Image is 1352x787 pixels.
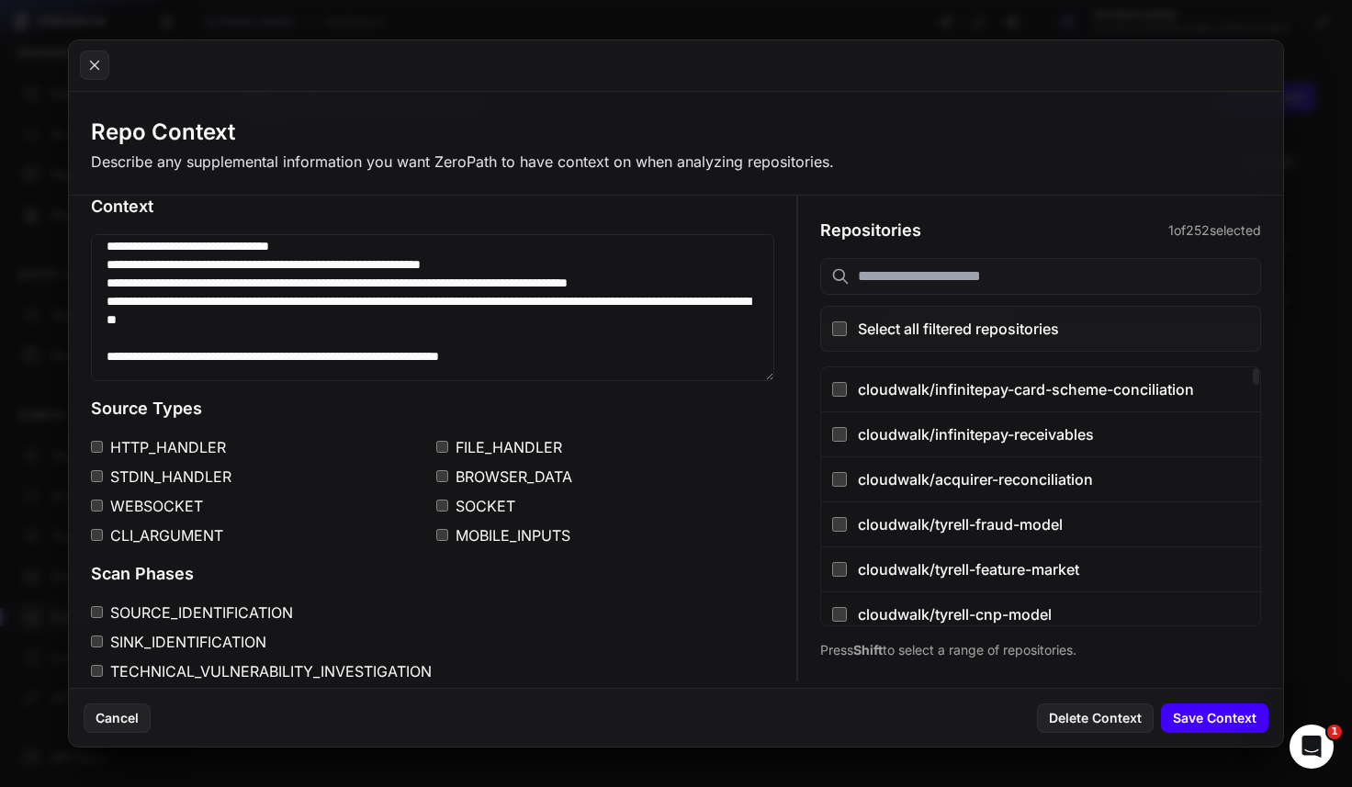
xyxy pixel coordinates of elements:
[91,396,775,422] h3: Source Types
[858,513,1249,535] div: cloudwalk/tyrell-fraud-model
[820,218,921,243] h3: Repositories
[821,546,1260,591] button: cloudwalk/tyrell-feature-market
[1161,703,1268,733] button: Save Context
[91,495,429,517] label: WEBSOCKET
[1327,725,1342,739] span: 1
[436,466,774,488] label: BROWSER_DATA
[858,558,1249,580] div: cloudwalk/tyrell-feature-market
[91,665,103,677] input: TECHNICAL_VULNERABILITY_INVESTIGATION
[91,466,429,488] label: STDIN_HANDLER
[821,456,1260,501] button: cloudwalk/acquirer-reconciliation
[436,495,774,517] label: SOCKET
[821,367,1260,411] button: cloudwalk/infinitepay-card-scheme-conciliation
[91,441,103,453] input: HTTP_HANDLER
[821,411,1260,456] button: cloudwalk/infinitepay-receivables
[436,470,448,482] input: BROWSER_DATA
[436,524,774,546] label: MOBILE_INPUTS
[436,441,448,453] input: FILE_HANDLER
[91,194,775,219] h3: Context
[91,635,103,647] input: SINK_IDENTIFICATION
[91,524,429,546] label: CLI_ARGUMENT
[858,318,1059,340] span: Select all filtered repositories
[91,151,834,173] div: Describe any supplemental information you want ZeroPath to have context on when analyzing reposit...
[91,436,429,458] label: HTTP_HANDLER
[853,642,883,658] span: Shift
[832,321,847,336] input: Select all filtered repositories
[436,529,448,541] input: MOBILE_INPUTS
[91,500,103,512] input: WEBSOCKET
[1168,221,1261,240] span: 1 of 252 selected
[436,436,774,458] label: FILE_HANDLER
[858,378,1249,400] div: cloudwalk/infinitepay-card-scheme-conciliation
[91,118,235,147] h3: Repo Context
[91,660,775,682] label: TECHNICAL_VULNERABILITY_INVESTIGATION
[91,529,103,541] input: CLI_ARGUMENT
[858,423,1249,445] div: cloudwalk/infinitepay-receivables
[858,603,1249,625] div: cloudwalk/tyrell-cnp-model
[91,601,775,624] label: SOURCE_IDENTIFICATION
[91,631,775,653] label: SINK_IDENTIFICATION
[91,470,103,482] input: STDIN_HANDLER
[84,703,151,733] button: Cancel
[91,561,775,587] h3: Scan Phases
[1037,703,1154,733] button: Delete Context
[820,641,1261,659] p: Press to select a range of repositories.
[821,591,1260,636] button: cloudwalk/tyrell-cnp-model
[436,500,448,512] input: SOCKET
[858,468,1249,490] div: cloudwalk/acquirer-reconciliation
[91,606,103,618] input: SOURCE_IDENTIFICATION
[1290,725,1334,769] iframe: Intercom live chat
[821,501,1260,546] button: cloudwalk/tyrell-fraud-model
